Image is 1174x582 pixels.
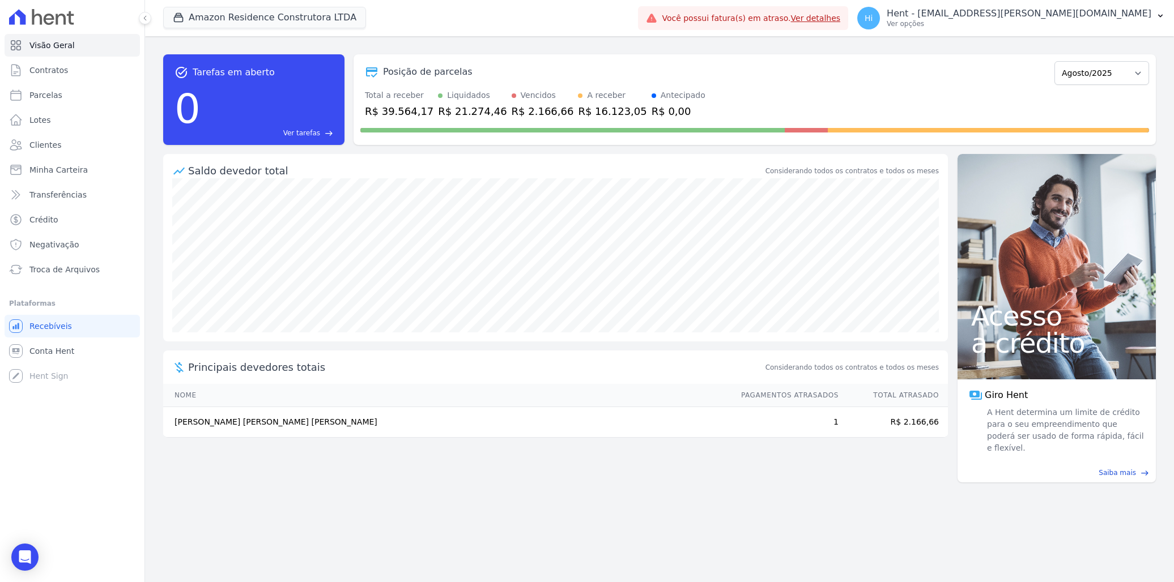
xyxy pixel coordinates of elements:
[971,329,1142,357] span: a crédito
[587,89,626,101] div: A receber
[848,2,1174,34] button: Hi Hent - [EMAIL_ADDRESS][PERSON_NAME][DOMAIN_NAME] Ver opções
[29,114,51,126] span: Lotes
[175,79,201,138] div: 0
[188,360,763,375] span: Principais devedores totais
[5,233,140,256] a: Negativação
[5,34,140,57] a: Visão Geral
[1141,469,1149,477] span: east
[29,239,79,250] span: Negativação
[1099,468,1136,478] span: Saiba mais
[964,468,1149,478] a: Saiba mais east
[29,320,72,332] span: Recebíveis
[383,65,473,79] div: Posição de parcelas
[578,104,646,119] div: R$ 16.123,05
[765,362,939,373] span: Considerando todos os contratos e todos os meses
[661,89,705,101] div: Antecipado
[765,166,939,176] div: Considerando todos os contratos e todos os meses
[839,407,948,438] td: R$ 2.166,66
[175,66,188,79] span: task_alt
[365,89,433,101] div: Total a receber
[283,128,320,138] span: Ver tarefas
[163,7,366,28] button: Amazon Residence Construtora LTDA
[29,189,87,200] span: Transferências
[29,264,100,275] span: Troca de Arquivos
[29,345,74,357] span: Conta Hent
[512,104,574,119] div: R$ 2.166,66
[438,104,507,119] div: R$ 21.274,46
[365,104,433,119] div: R$ 39.564,17
[791,14,841,23] a: Ver detalhes
[29,89,62,101] span: Parcelas
[865,14,873,22] span: Hi
[887,8,1151,19] p: Hent - [EMAIL_ADDRESS][PERSON_NAME][DOMAIN_NAME]
[447,89,490,101] div: Liquidados
[29,65,68,76] span: Contratos
[5,159,140,181] a: Minha Carteira
[985,388,1028,402] span: Giro Hent
[971,302,1142,329] span: Acesso
[5,208,140,231] a: Crédito
[730,384,839,407] th: Pagamentos Atrasados
[29,139,61,151] span: Clientes
[5,183,140,206] a: Transferências
[839,384,948,407] th: Total Atrasado
[985,406,1145,454] span: A Hent determina um limite de crédito para o seu empreendimento que poderá ser usado de forma ráp...
[29,214,58,225] span: Crédito
[5,109,140,131] a: Lotes
[325,129,333,138] span: east
[521,89,556,101] div: Vencidos
[5,59,140,82] a: Contratos
[5,84,140,106] a: Parcelas
[163,384,730,407] th: Nome
[5,258,140,281] a: Troca de Arquivos
[5,134,140,156] a: Clientes
[652,104,705,119] div: R$ 0,00
[9,297,135,310] div: Plataformas
[5,315,140,337] a: Recebíveis
[5,340,140,362] a: Conta Hent
[887,19,1151,28] p: Ver opções
[193,66,275,79] span: Tarefas em aberto
[188,163,763,178] div: Saldo devedor total
[11,544,39,571] div: Open Intercom Messenger
[29,164,88,176] span: Minha Carteira
[29,40,75,51] span: Visão Geral
[163,407,730,438] td: [PERSON_NAME] [PERSON_NAME] [PERSON_NAME]
[205,128,333,138] a: Ver tarefas east
[662,12,840,24] span: Você possui fatura(s) em atraso.
[730,407,839,438] td: 1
